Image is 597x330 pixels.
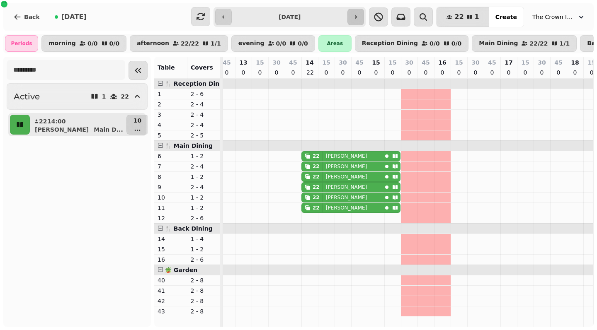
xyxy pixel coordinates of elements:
[165,225,213,232] span: 🍴 Back Dining
[181,41,199,46] p: 22 / 22
[191,245,217,253] p: 1 - 2
[158,162,184,171] p: 7
[223,58,231,67] p: 45
[313,205,320,211] div: 22
[389,68,396,77] p: 0
[191,173,217,181] p: 1 - 2
[158,235,184,243] p: 14
[158,204,184,212] p: 11
[495,14,517,20] span: Create
[191,64,213,71] span: Covers
[313,184,320,190] div: 22
[529,41,548,46] p: 22 / 22
[471,58,479,67] p: 30
[456,68,462,77] p: 0
[489,68,495,77] p: 0
[257,68,263,77] p: 0
[539,68,545,77] p: 0
[422,68,429,77] p: 0
[191,111,217,119] p: 2 - 4
[521,58,529,67] p: 15
[472,35,577,52] button: Main Dining22/221/1
[158,121,184,129] p: 4
[273,68,280,77] p: 0
[326,205,367,211] p: [PERSON_NAME]
[505,68,512,77] p: 0
[272,58,280,67] p: 30
[339,58,347,67] p: 30
[256,58,264,67] p: 15
[240,68,247,77] p: 0
[505,58,512,67] p: 17
[24,14,40,20] span: Back
[472,68,479,77] p: 0
[475,14,479,20] span: 1
[326,173,367,180] p: [PERSON_NAME]
[158,173,184,181] p: 8
[554,58,562,67] p: 45
[388,58,396,67] p: 15
[48,7,93,27] button: [DATE]
[191,297,217,305] p: 2 - 8
[437,7,489,27] button: 221
[130,35,228,52] button: afternoon22/221/1
[191,193,217,202] p: 1 - 2
[32,115,125,135] button: 2214:00[PERSON_NAME]Main D...
[133,116,141,125] p: 10
[479,40,518,47] p: Main Dining
[49,40,76,47] p: morning
[191,152,217,160] p: 1 - 2
[102,94,106,99] p: 1
[572,68,578,77] p: 0
[313,163,320,170] div: 22
[231,35,315,52] button: evening0/00/0
[158,90,184,98] p: 1
[165,80,230,87] span: 🍴 Reception Dining
[61,14,87,20] span: [DATE]
[158,297,184,305] p: 42
[158,307,184,316] p: 43
[191,90,217,98] p: 2 - 6
[5,35,38,52] div: Periods
[560,41,570,46] p: 1 / 1
[405,58,413,67] p: 30
[94,125,123,134] p: Main D ...
[158,64,175,71] span: Table
[158,111,184,119] p: 3
[47,117,66,125] p: 14:00
[158,131,184,140] p: 5
[340,68,346,77] p: 0
[313,153,320,159] div: 22
[158,287,184,295] p: 41
[39,117,44,125] p: 22
[588,58,596,67] p: 15
[430,41,440,46] p: 0 / 0
[165,267,197,273] span: 🪴 Garden
[571,58,579,67] p: 18
[406,68,413,77] p: 0
[191,255,217,264] p: 2 - 6
[313,194,320,201] div: 22
[326,184,367,190] p: [PERSON_NAME]
[191,100,217,108] p: 2 - 4
[532,13,574,21] span: The Crown Inn
[439,68,446,77] p: 0
[326,194,367,201] p: [PERSON_NAME]
[158,152,184,160] p: 6
[133,125,141,133] p: ...
[35,125,89,134] p: [PERSON_NAME]
[165,142,213,149] span: 🍴 Main Dining
[306,58,313,67] p: 14
[355,35,468,52] button: Reception Dining0/00/0
[41,35,126,52] button: morning0/00/0
[527,10,590,24] button: The Crown Inn
[191,214,217,222] p: 2 - 6
[191,162,217,171] p: 2 - 4
[454,14,464,20] span: 22
[326,153,367,159] p: [PERSON_NAME]
[109,41,120,46] p: 0 / 0
[362,40,418,47] p: Reception Dining
[137,40,169,47] p: afternoon
[306,68,313,77] p: 22
[455,58,463,67] p: 15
